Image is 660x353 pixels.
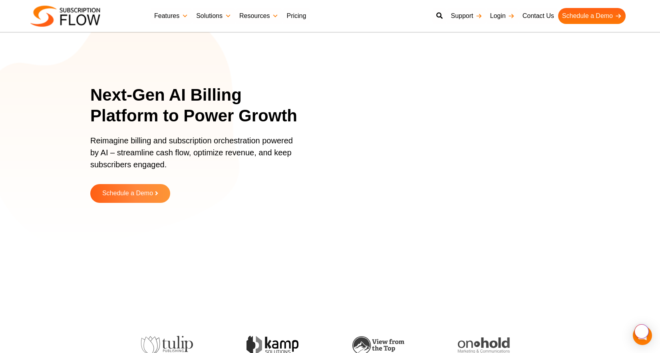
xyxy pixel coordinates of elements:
a: Login [486,8,519,24]
a: Schedule a Demo [558,8,626,24]
h1: Next-Gen AI Billing Platform to Power Growth [90,85,308,127]
a: Contact Us [519,8,558,24]
a: Support [447,8,486,24]
a: Schedule a Demo [90,184,170,203]
div: Open Intercom Messenger [633,326,652,345]
p: Reimagine billing and subscription orchestration powered by AI – streamline cash flow, optimize r... [90,135,298,178]
a: Features [150,8,192,24]
img: Subscriptionflow [30,6,100,27]
a: Resources [235,8,282,24]
span: Schedule a Demo [102,190,153,197]
a: Solutions [192,8,235,24]
a: Pricing [282,8,310,24]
